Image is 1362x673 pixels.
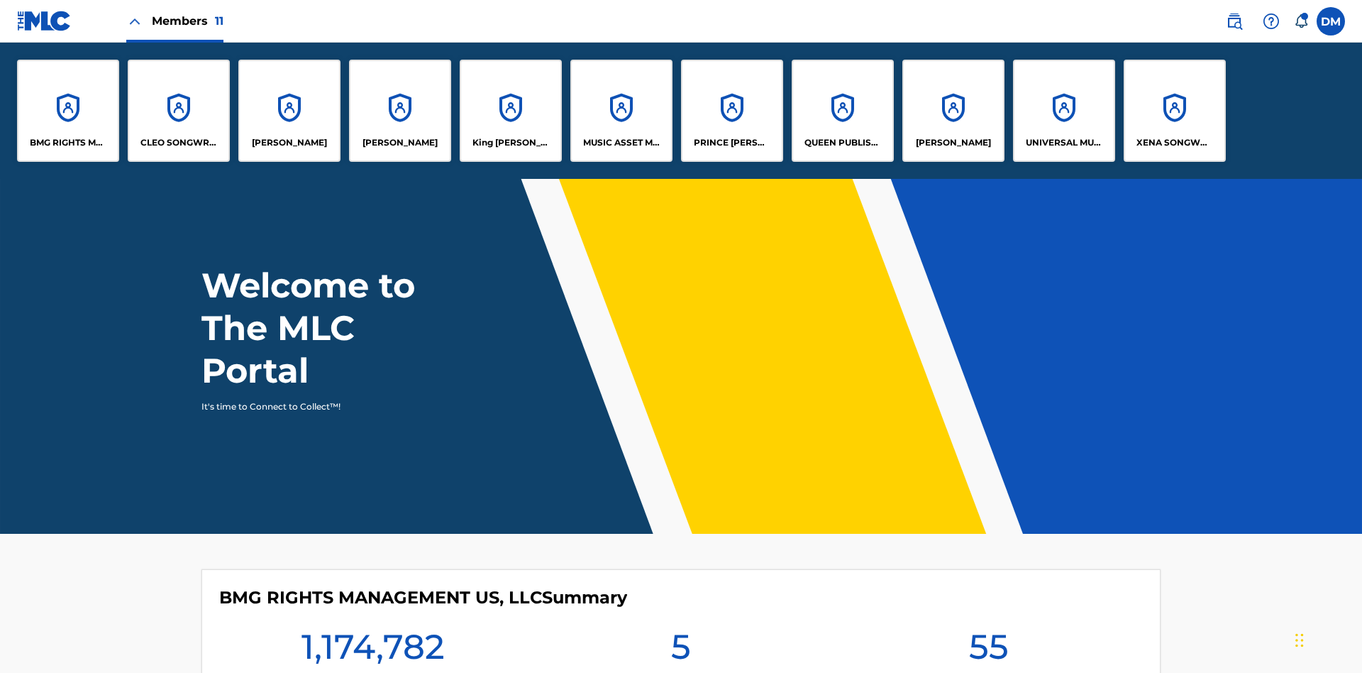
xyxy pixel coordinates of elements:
[30,136,107,149] p: BMG RIGHTS MANAGEMENT US, LLC
[694,136,771,149] p: PRINCE MCTESTERSON
[1257,7,1285,35] div: Help
[215,14,223,28] span: 11
[681,60,783,162] a: AccountsPRINCE [PERSON_NAME]
[362,136,438,149] p: EYAMA MCSINGER
[201,400,448,413] p: It's time to Connect to Collect™!
[1317,7,1345,35] div: User Menu
[1136,136,1214,149] p: XENA SONGWRITER
[804,136,882,149] p: QUEEN PUBLISHA
[1226,13,1243,30] img: search
[1294,14,1308,28] div: Notifications
[916,136,991,149] p: RONALD MCTESTERSON
[472,136,550,149] p: King McTesterson
[792,60,894,162] a: AccountsQUEEN PUBLISHA
[152,13,223,29] span: Members
[1013,60,1115,162] a: AccountsUNIVERSAL MUSIC PUB GROUP
[219,587,627,608] h4: BMG RIGHTS MANAGEMENT US, LLC
[1124,60,1226,162] a: AccountsXENA SONGWRITER
[583,136,660,149] p: MUSIC ASSET MANAGEMENT (MAM)
[252,136,327,149] p: ELVIS COSTELLO
[128,60,230,162] a: AccountsCLEO SONGWRITER
[201,264,467,392] h1: Welcome to The MLC Portal
[349,60,451,162] a: Accounts[PERSON_NAME]
[460,60,562,162] a: AccountsKing [PERSON_NAME]
[17,60,119,162] a: AccountsBMG RIGHTS MANAGEMENT US, LLC
[126,13,143,30] img: Close
[238,60,340,162] a: Accounts[PERSON_NAME]
[17,11,72,31] img: MLC Logo
[1263,13,1280,30] img: help
[902,60,1004,162] a: Accounts[PERSON_NAME]
[570,60,672,162] a: AccountsMUSIC ASSET MANAGEMENT (MAM)
[1026,136,1103,149] p: UNIVERSAL MUSIC PUB GROUP
[140,136,218,149] p: CLEO SONGWRITER
[1291,605,1362,673] iframe: Chat Widget
[1220,7,1248,35] a: Public Search
[1295,619,1304,662] div: Drag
